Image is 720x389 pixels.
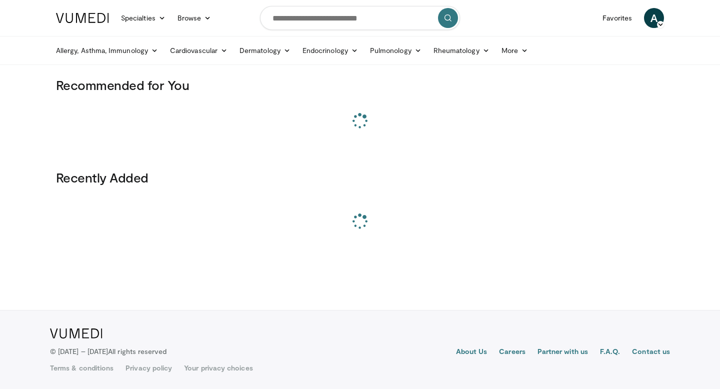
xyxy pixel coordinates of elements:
a: Privacy policy [125,363,172,373]
img: VuMedi Logo [56,13,109,23]
a: Pulmonology [364,40,427,60]
img: VuMedi Logo [50,328,102,338]
a: Partner with us [537,346,588,358]
p: © [DATE] – [DATE] [50,346,167,356]
a: Contact us [632,346,670,358]
span: All rights reserved [108,347,166,355]
a: Rheumatology [427,40,495,60]
a: About Us [456,346,487,358]
a: Cardiovascular [164,40,233,60]
a: Favorites [596,8,638,28]
a: Terms & conditions [50,363,113,373]
input: Search topics, interventions [260,6,460,30]
a: Allergy, Asthma, Immunology [50,40,164,60]
a: More [495,40,534,60]
a: Dermatology [233,40,296,60]
h3: Recently Added [56,169,664,185]
a: Browse [171,8,217,28]
a: A [644,8,664,28]
a: Endocrinology [296,40,364,60]
a: Your privacy choices [184,363,252,373]
h3: Recommended for You [56,77,664,93]
a: Specialties [115,8,171,28]
a: F.A.Q. [600,346,620,358]
a: Careers [499,346,525,358]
